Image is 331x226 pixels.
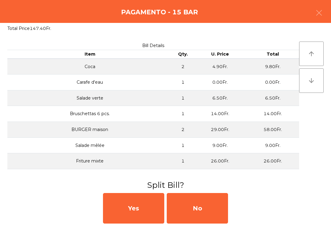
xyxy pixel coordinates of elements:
[194,90,246,106] td: 6.50Fr.
[7,75,172,90] td: Carafe d'eau
[172,50,194,59] th: Qty.
[7,122,172,138] td: BURGER maison
[121,8,198,17] h4: Pagamento - 15 BAR
[172,122,194,138] td: 2
[103,193,164,224] div: Yes
[194,50,246,59] th: U. Price
[167,193,228,224] div: No
[246,75,299,90] td: 0.00Fr.
[194,75,246,90] td: 0.00Fr.
[7,153,172,169] td: Friture mixte
[246,90,299,106] td: 6.50Fr.
[172,75,194,90] td: 1
[246,106,299,122] td: 14.00Fr.
[194,153,246,169] td: 26.00Fr.
[194,137,246,153] td: 9.00Fr.
[172,153,194,169] td: 1
[30,26,51,31] span: 147.40Fr.
[7,137,172,153] td: Salade mêlée
[246,59,299,75] td: 9.80Fr.
[7,50,172,59] th: Item
[308,50,315,57] i: arrow_upward
[299,68,324,93] button: arrow_downward
[246,137,299,153] td: 9.00Fr.
[5,180,326,191] h3: Split Bill?
[194,122,246,138] td: 29.00Fr.
[7,59,172,75] td: Coca
[172,137,194,153] td: 1
[172,169,194,185] td: 1
[7,169,172,185] td: Canivete
[246,122,299,138] td: 58.00Fr.
[172,106,194,122] td: 1
[7,26,30,31] span: Total Price
[7,90,172,106] td: Salade verte
[246,50,299,59] th: Total
[194,169,246,185] td: 6.00Fr.
[246,169,299,185] td: 6.00Fr.
[246,153,299,169] td: 26.00Fr.
[194,59,246,75] td: 4.90Fr.
[172,59,194,75] td: 2
[142,43,164,48] span: Bill Details
[7,106,172,122] td: Bruschettas 6 pcs.
[308,77,315,84] i: arrow_downward
[172,90,194,106] td: 1
[194,106,246,122] td: 14.00Fr.
[299,42,324,66] button: arrow_upward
